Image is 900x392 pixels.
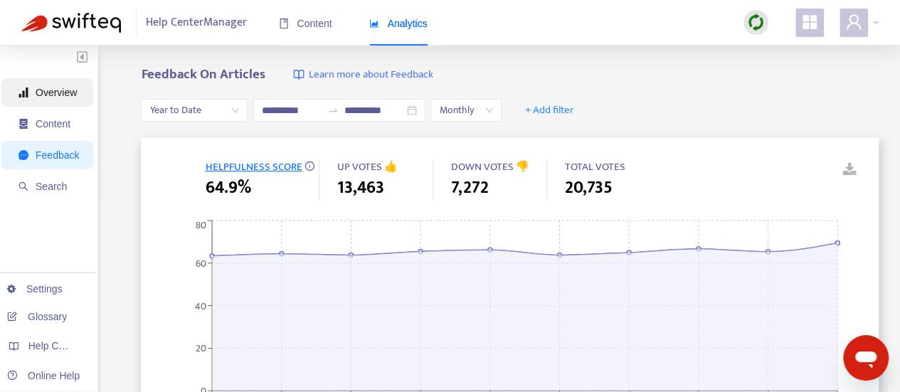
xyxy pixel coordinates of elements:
[337,175,383,201] span: 13,463
[327,105,339,116] span: swap-right
[747,14,765,31] img: sync.dc5367851b00ba804db3.png
[439,100,493,121] span: Monthly
[7,283,63,295] a: Settings
[293,69,305,80] img: image-link
[845,14,862,31] span: user
[36,118,70,129] span: Content
[564,175,612,201] span: 20,735
[195,297,206,314] tspan: 40
[525,102,574,119] span: + Add filter
[801,14,818,31] span: appstore
[369,18,428,29] span: Analytics
[327,105,339,116] span: to
[514,99,585,122] button: + Add filter
[308,67,433,83] span: Learn more about Feedback
[28,340,87,351] span: Help Centers
[196,340,206,356] tspan: 20
[279,18,332,29] span: Content
[450,158,529,176] span: DOWN VOTES 👎
[36,181,67,192] span: Search
[149,100,239,121] span: Year to Date
[843,335,889,381] iframe: メッセージングウィンドウを開くボタン
[7,311,67,322] a: Glossary
[36,149,79,161] span: Feedback
[205,175,250,201] span: 64.9%
[450,175,488,201] span: 7,272
[18,119,28,129] span: container
[293,67,433,83] a: Learn more about Feedback
[7,370,80,381] a: Online Help
[18,181,28,191] span: search
[146,9,247,36] span: Help Center Manager
[196,216,206,233] tspan: 80
[337,158,397,176] span: UP VOTES 👍
[279,18,289,28] span: book
[21,13,121,33] img: Swifteq
[205,158,302,176] span: HELPFULNESS SCORE
[18,88,28,97] span: signal
[141,63,265,85] b: Feedback On Articles
[369,18,379,28] span: area-chart
[18,150,28,160] span: message
[36,87,77,98] span: Overview
[564,158,625,176] span: TOTAL VOTES
[196,255,206,271] tspan: 60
